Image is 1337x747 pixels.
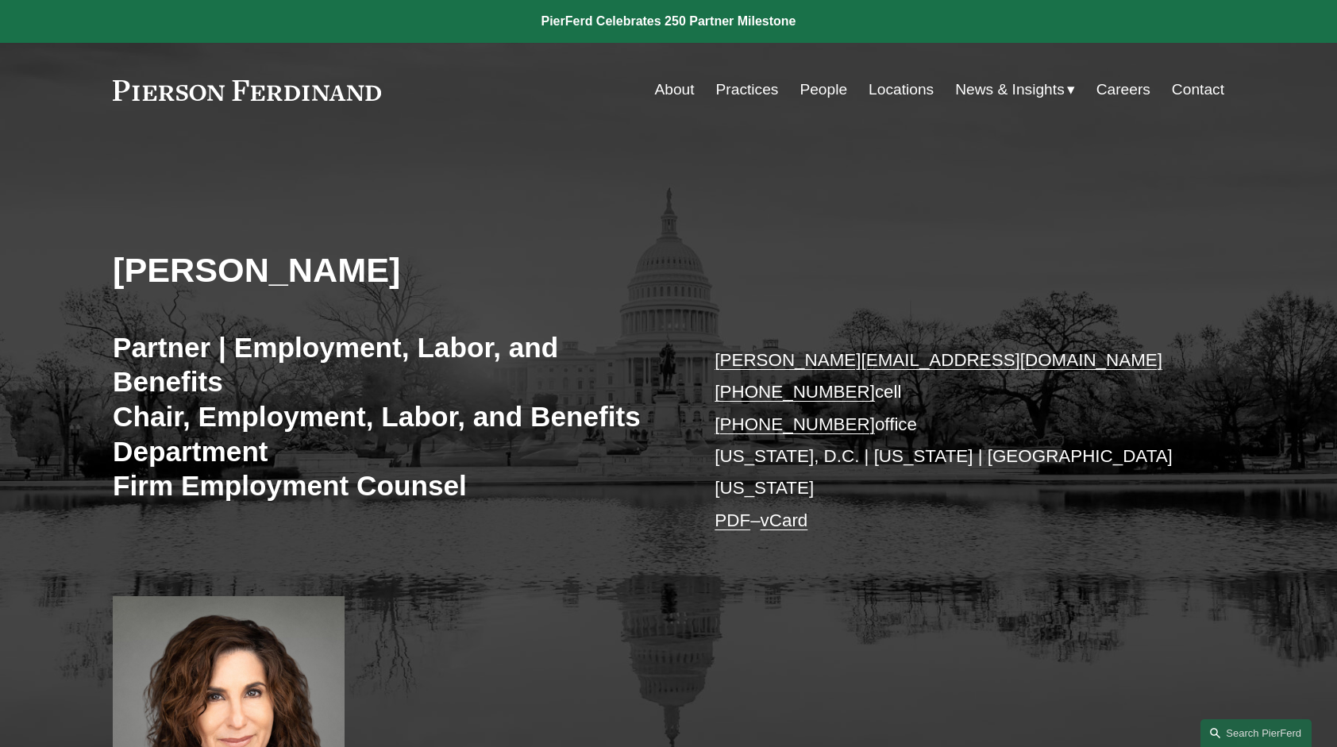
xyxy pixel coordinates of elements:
[113,249,668,291] h2: [PERSON_NAME]
[869,75,934,105] a: Locations
[654,75,694,105] a: About
[1172,75,1224,105] a: Contact
[955,76,1065,104] span: News & Insights
[715,345,1177,537] p: cell office [US_STATE], D.C. | [US_STATE] | [GEOGRAPHIC_DATA][US_STATE] –
[1096,75,1150,105] a: Careers
[955,75,1075,105] a: folder dropdown
[761,510,808,530] a: vCard
[716,75,779,105] a: Practices
[1200,719,1312,747] a: Search this site
[715,350,1162,370] a: [PERSON_NAME][EMAIL_ADDRESS][DOMAIN_NAME]
[715,382,875,402] a: [PHONE_NUMBER]
[800,75,847,105] a: People
[113,330,668,503] h3: Partner | Employment, Labor, and Benefits Chair, Employment, Labor, and Benefits Department Firm ...
[715,414,875,434] a: [PHONE_NUMBER]
[715,510,750,530] a: PDF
